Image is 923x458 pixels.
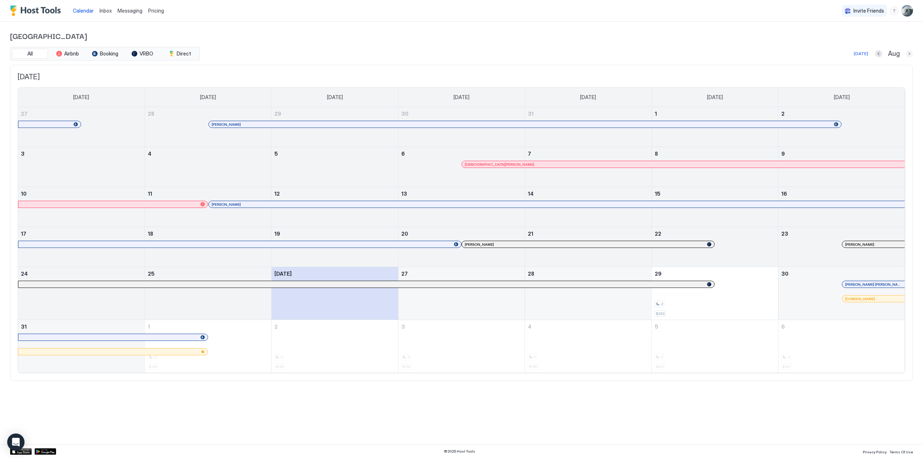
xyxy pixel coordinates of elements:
[12,49,48,59] button: All
[21,231,26,237] span: 17
[827,88,857,107] a: Saturday
[145,107,271,120] a: July 28, 2025
[398,320,525,373] td: September 3, 2025
[271,320,398,373] td: September 2, 2025
[655,271,662,277] span: 29
[212,202,241,207] span: [PERSON_NAME]
[271,267,398,320] td: August 26, 2025
[781,151,785,157] span: 9
[652,267,778,320] td: August 29, 2025
[140,50,153,57] span: VRBO
[782,364,791,369] span: $237
[18,320,145,373] td: August 31, 2025
[21,271,28,277] span: 24
[124,49,160,59] button: VRBO
[401,151,405,157] span: 6
[18,227,145,240] a: August 17, 2025
[271,107,398,120] a: July 29, 2025
[401,271,408,277] span: 27
[528,231,533,237] span: 21
[525,320,651,333] a: September 4, 2025
[529,364,537,369] span: $195
[398,267,525,320] td: August 27, 2025
[10,30,913,41] span: [GEOGRAPHIC_DATA]
[778,147,905,160] a: August 9, 2025
[890,6,898,15] div: menu
[778,147,905,187] td: August 9, 2025
[274,231,280,237] span: 19
[525,267,652,320] td: August 28, 2025
[580,94,596,101] span: [DATE]
[845,282,902,287] span: [PERSON_NAME] [PERSON_NAME]
[35,448,56,455] a: Google Play Store
[465,242,494,247] span: [PERSON_NAME]
[652,320,778,333] a: September 5, 2025
[212,202,902,207] div: [PERSON_NAME]
[145,107,271,147] td: July 28, 2025
[18,267,145,320] td: August 24, 2025
[528,151,531,157] span: 7
[148,151,151,157] span: 4
[398,107,525,147] td: July 30, 2025
[327,94,343,101] span: [DATE]
[271,320,398,333] a: September 2, 2025
[145,187,271,227] td: August 11, 2025
[145,267,271,280] a: August 25, 2025
[525,107,652,147] td: July 31, 2025
[21,111,27,117] span: 27
[320,88,350,107] a: Tuesday
[177,50,191,57] span: Direct
[398,267,525,280] a: August 27, 2025
[271,107,398,147] td: July 29, 2025
[18,147,145,187] td: August 3, 2025
[100,7,112,14] a: Inbox
[73,94,89,101] span: [DATE]
[652,320,778,373] td: September 5, 2025
[525,147,652,187] td: August 7, 2025
[534,355,536,359] span: 2
[398,107,525,120] a: July 30, 2025
[525,187,652,227] td: August 14, 2025
[525,267,651,280] a: August 28, 2025
[853,49,869,58] button: [DATE]
[118,7,142,14] a: Messaging
[401,324,405,330] span: 3
[401,111,408,117] span: 30
[271,147,398,187] td: August 5, 2025
[525,147,651,160] a: August 7, 2025
[401,191,407,197] span: 13
[398,147,525,160] a: August 6, 2025
[778,320,905,373] td: September 6, 2025
[271,187,398,200] a: August 12, 2025
[778,187,905,227] td: August 16, 2025
[655,324,658,330] span: 5
[87,49,123,59] button: Booking
[465,242,711,247] div: [PERSON_NAME]
[271,267,398,280] a: August 26, 2025
[200,94,216,101] span: [DATE]
[652,107,778,147] td: August 1, 2025
[652,227,778,267] td: August 22, 2025
[401,231,408,237] span: 20
[145,187,271,200] a: August 11, 2025
[21,324,27,330] span: 31
[10,5,64,16] a: Host Tools Logo
[148,111,154,117] span: 28
[465,162,534,167] span: [DEMOGRAPHIC_DATA][PERSON_NAME]
[73,7,94,14] a: Calendar
[49,49,85,59] button: Airbnb
[661,302,663,306] span: 2
[528,111,534,117] span: 31
[64,50,79,57] span: Airbnb
[528,324,531,330] span: 4
[407,355,410,359] span: 2
[398,227,525,267] td: August 20, 2025
[274,111,281,117] span: 29
[10,47,200,61] div: tab-group
[281,355,283,359] span: 2
[845,297,875,301] span: [DOMAIN_NAME]
[778,320,905,333] a: September 6, 2025
[845,242,874,247] span: [PERSON_NAME]
[889,450,913,454] span: Terms Of Use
